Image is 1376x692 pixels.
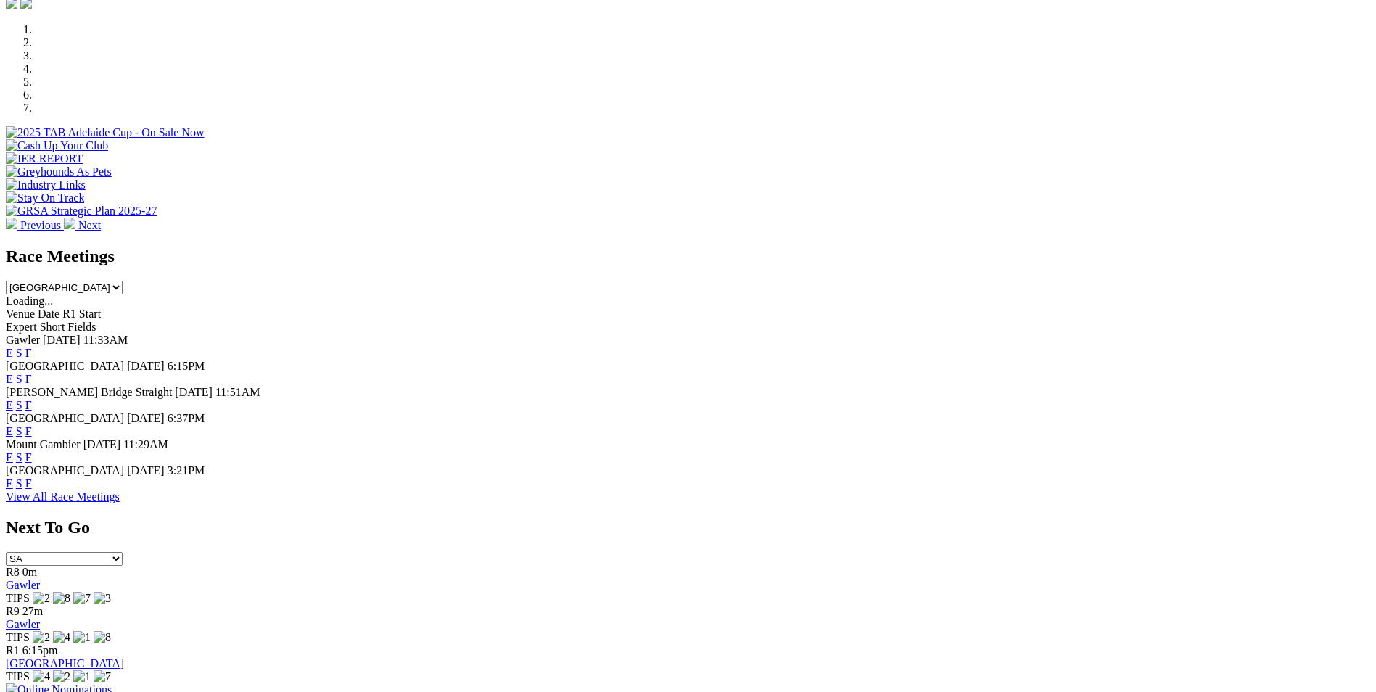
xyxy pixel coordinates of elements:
[20,219,61,231] span: Previous
[67,321,96,333] span: Fields
[33,631,50,644] img: 2
[73,631,91,644] img: 1
[73,670,91,683] img: 1
[53,592,70,605] img: 8
[16,451,22,464] a: S
[6,178,86,191] img: Industry Links
[53,631,70,644] img: 4
[25,373,32,385] a: F
[6,592,30,604] span: TIPS
[6,334,40,346] span: Gawler
[168,464,205,477] span: 3:21PM
[25,451,32,464] a: F
[6,451,13,464] a: E
[73,592,91,605] img: 7
[6,670,30,683] span: TIPS
[22,566,37,578] span: 0m
[127,360,165,372] span: [DATE]
[6,321,37,333] span: Expert
[64,218,75,229] img: chevron-right-pager-white.svg
[38,308,59,320] span: Date
[6,139,108,152] img: Cash Up Your Club
[6,438,81,450] span: Mount Gambier
[83,334,128,346] span: 11:33AM
[6,247,1370,266] h2: Race Meetings
[168,360,205,372] span: 6:15PM
[6,490,120,503] a: View All Race Meetings
[78,219,101,231] span: Next
[6,477,13,490] a: E
[64,219,101,231] a: Next
[6,518,1370,537] h2: Next To Go
[6,205,157,218] img: GRSA Strategic Plan 2025-27
[6,566,20,578] span: R8
[6,464,124,477] span: [GEOGRAPHIC_DATA]
[33,592,50,605] img: 2
[215,386,260,398] span: 11:51AM
[6,308,35,320] span: Venue
[25,347,32,359] a: F
[168,412,205,424] span: 6:37PM
[127,464,165,477] span: [DATE]
[16,399,22,411] a: S
[6,191,84,205] img: Stay On Track
[33,670,50,683] img: 4
[16,477,22,490] a: S
[6,347,13,359] a: E
[6,412,124,424] span: [GEOGRAPHIC_DATA]
[25,399,32,411] a: F
[6,425,13,437] a: E
[6,657,124,670] a: [GEOGRAPHIC_DATA]
[6,219,64,231] a: Previous
[6,165,112,178] img: Greyhounds As Pets
[127,412,165,424] span: [DATE]
[22,644,58,656] span: 6:15pm
[175,386,213,398] span: [DATE]
[16,373,22,385] a: S
[6,126,205,139] img: 2025 TAB Adelaide Cup - On Sale Now
[6,373,13,385] a: E
[6,631,30,643] span: TIPS
[6,294,53,307] span: Loading...
[6,152,83,165] img: IER REPORT
[62,308,101,320] span: R1 Start
[16,347,22,359] a: S
[25,477,32,490] a: F
[6,644,20,656] span: R1
[43,334,81,346] span: [DATE]
[22,605,43,617] span: 27m
[6,579,40,591] a: Gawler
[6,360,124,372] span: [GEOGRAPHIC_DATA]
[6,618,40,630] a: Gawler
[94,670,111,683] img: 7
[83,438,121,450] span: [DATE]
[6,386,172,398] span: [PERSON_NAME] Bridge Straight
[6,399,13,411] a: E
[53,670,70,683] img: 2
[16,425,22,437] a: S
[6,218,17,229] img: chevron-left-pager-white.svg
[123,438,168,450] span: 11:29AM
[25,425,32,437] a: F
[94,631,111,644] img: 8
[6,605,20,617] span: R9
[94,592,111,605] img: 3
[40,321,65,333] span: Short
